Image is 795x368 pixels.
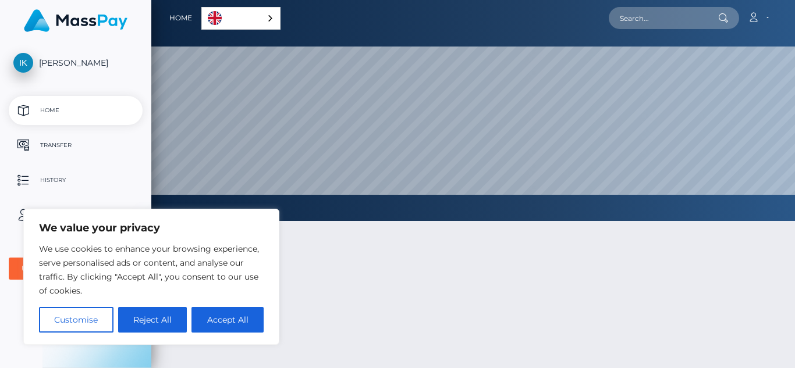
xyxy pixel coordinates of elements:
[39,307,113,333] button: Customise
[9,201,143,230] a: User Profile
[13,206,138,224] p: User Profile
[609,7,718,29] input: Search...
[39,221,264,235] p: We value your privacy
[13,102,138,119] p: Home
[13,137,138,154] p: Transfer
[191,307,264,333] button: Accept All
[201,7,281,30] aside: Language selected: English
[118,307,187,333] button: Reject All
[24,9,127,32] img: MassPay
[9,96,143,125] a: Home
[23,209,279,345] div: We value your privacy
[39,242,264,298] p: We use cookies to enhance your browsing experience, serve personalised ads or content, and analys...
[9,258,143,280] button: User Agreements
[169,6,192,30] a: Home
[9,131,143,160] a: Transfer
[9,166,143,195] a: History
[201,7,281,30] div: Language
[22,264,117,273] div: User Agreements
[13,172,138,189] p: History
[202,8,280,29] a: English
[9,58,143,68] span: [PERSON_NAME]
